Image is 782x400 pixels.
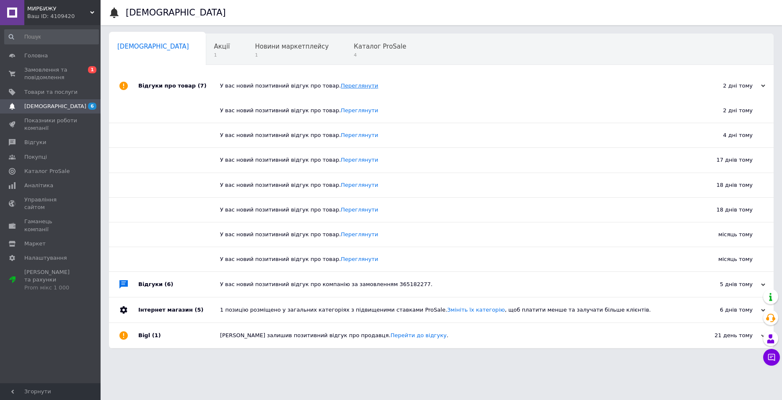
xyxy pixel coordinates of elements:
div: У вас новий позитивний відгук про товар. [220,231,669,238]
span: МИРБИЖУ [27,5,90,13]
span: 1 [214,52,230,58]
span: Аналітика [24,182,53,189]
div: У вас новий позитивний відгук про компанію за замовленням 365182277. [220,281,681,288]
div: місяць тому [669,247,774,271]
span: [DEMOGRAPHIC_DATA] [24,103,86,110]
a: Переглянути [341,256,378,262]
div: У вас новий позитивний відгук про товар. [220,206,669,214]
a: Переглянути [341,132,378,138]
span: Товари та послуги [24,88,78,96]
span: Відгуки [24,139,46,146]
div: У вас новий позитивний відгук про товар. [220,132,669,139]
span: [PERSON_NAME] та рахунки [24,268,78,292]
div: Prom мікс 1 000 [24,284,78,292]
div: 1 позицію розміщено у загальних категоріях з підвищеними ставками ProSale. , щоб платити менше та... [220,306,681,314]
button: Чат з покупцем [763,349,780,366]
span: Замовлення та повідомлення [24,66,78,81]
input: Пошук [4,29,99,44]
div: 18 днів тому [669,173,774,197]
span: Новини маркетплейсу [255,43,329,50]
div: [PERSON_NAME] залишив позитивний відгук про продавця. . [220,332,681,339]
div: 6 днів тому [681,306,765,314]
div: 18 днів тому [669,198,774,222]
div: Bigl [138,323,220,348]
div: 17 днів тому [669,148,774,172]
span: Акції [214,43,230,50]
div: місяць тому [669,222,774,247]
div: У вас новий позитивний відгук про товар. [220,107,669,114]
span: Каталог ProSale [24,168,70,175]
span: 1 [88,66,96,73]
a: Переглянути [341,107,378,114]
a: Переглянути [341,206,378,213]
div: 2 дні тому [669,98,774,123]
div: 5 днів тому [681,281,765,288]
a: Переглянути [341,83,378,89]
span: Показники роботи компанії [24,117,78,132]
span: (6) [165,281,173,287]
span: [DEMOGRAPHIC_DATA] [117,43,189,50]
span: 1 [255,52,329,58]
div: У вас новий позитивний відгук про товар. [220,82,681,90]
span: Гаманець компанії [24,218,78,233]
span: 4 [354,52,406,58]
div: Відгуки [138,272,220,297]
span: Управління сайтом [24,196,78,211]
span: 6 [88,103,96,110]
span: (1) [152,332,161,338]
div: Відгуки про товар [138,73,220,98]
a: Перейти до відгуку [391,332,447,338]
div: У вас новий позитивний відгук про товар. [220,181,669,189]
a: Переглянути [341,231,378,237]
div: У вас новий позитивний відгук про товар. [220,255,669,263]
span: (5) [194,307,203,313]
div: Ваш ID: 4109420 [27,13,101,20]
span: Каталог ProSale [354,43,406,50]
span: Маркет [24,240,46,248]
span: Покупці [24,153,47,161]
a: Переглянути [341,157,378,163]
div: Інтернет магазин [138,297,220,323]
span: Головна [24,52,48,59]
a: Переглянути [341,182,378,188]
div: 21 день тому [681,332,765,339]
div: 2 дні тому [681,82,765,90]
div: У вас новий позитивний відгук про товар. [220,156,669,164]
h1: [DEMOGRAPHIC_DATA] [126,8,226,18]
div: 4 дні тому [669,123,774,147]
span: Налаштування [24,254,67,262]
span: (7) [198,83,207,89]
a: Змініть їх категорію [447,307,505,313]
